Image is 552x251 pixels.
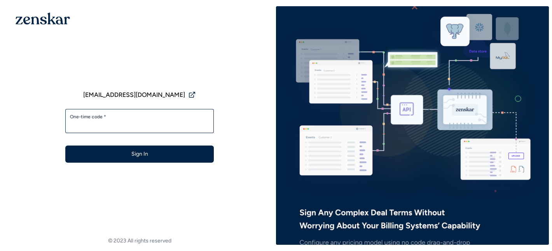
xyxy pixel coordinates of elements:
[16,12,70,25] img: 1OGAJ2xQqyY4LXKgY66KYq0eOWRCkrZdAb3gUhuVAqdWPZE9SRJmCz+oDMSn4zDLXe31Ii730ItAGKgCKgCCgCikA4Av8PJUP...
[83,90,185,100] span: [EMAIL_ADDRESS][DOMAIN_NAME]
[3,237,276,245] footer: © 2023 All rights reserved
[65,146,214,163] button: Sign In
[70,114,209,120] label: One-time code *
